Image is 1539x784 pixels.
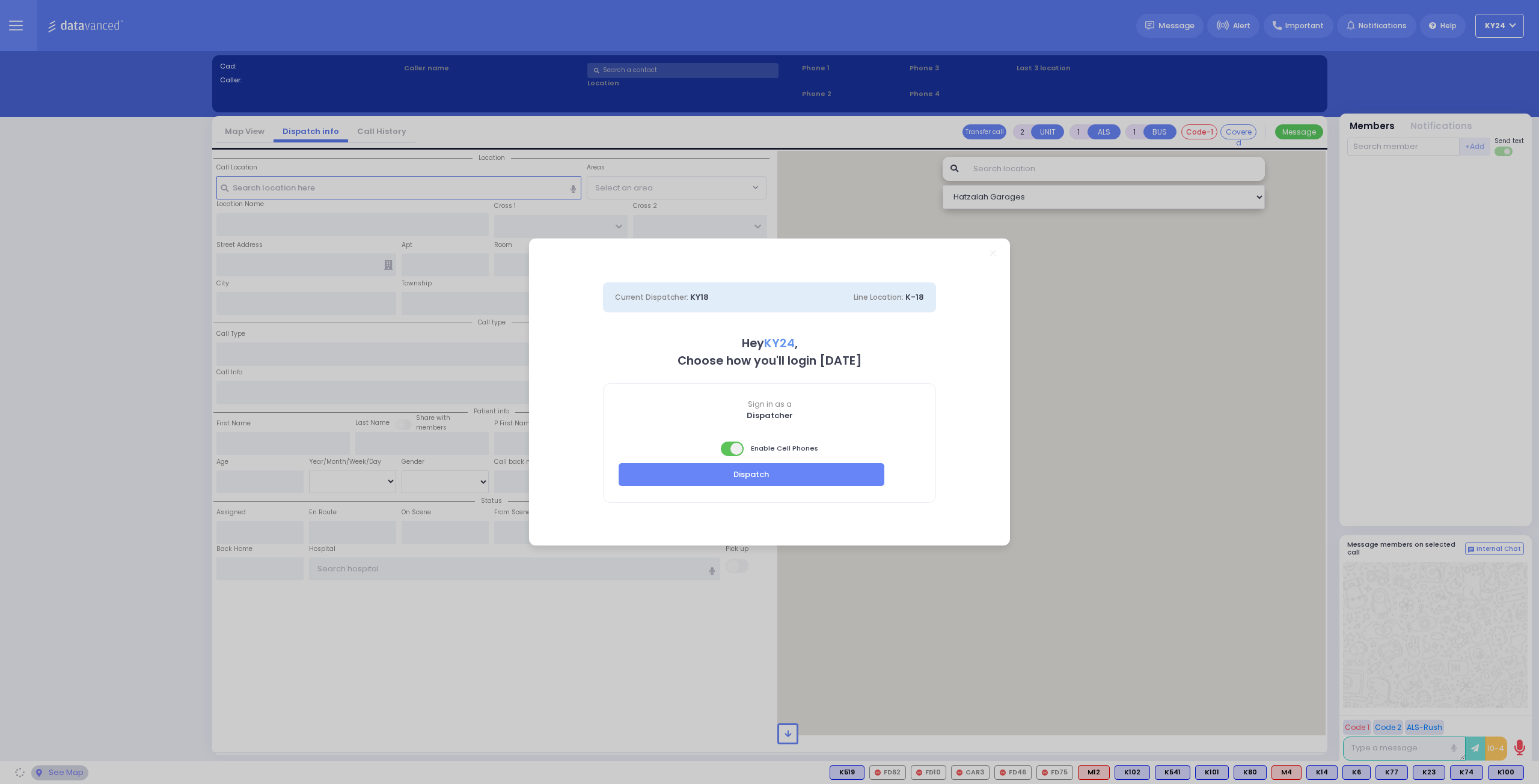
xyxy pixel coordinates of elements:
span: Line Location: [854,292,904,302]
button: Dispatch [619,463,884,486]
span: K-18 [905,291,924,303]
b: Dispatcher [747,410,793,421]
span: Enable Cell Phones [721,440,818,457]
span: KY24 [764,335,795,351]
a: Close [990,250,996,257]
b: Choose how you'll login [DATE] [678,353,861,369]
span: Current Dispatcher: [615,292,688,302]
span: KY18 [690,291,709,303]
b: Hey , [742,335,798,351]
span: Sign in as a [604,399,935,410]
